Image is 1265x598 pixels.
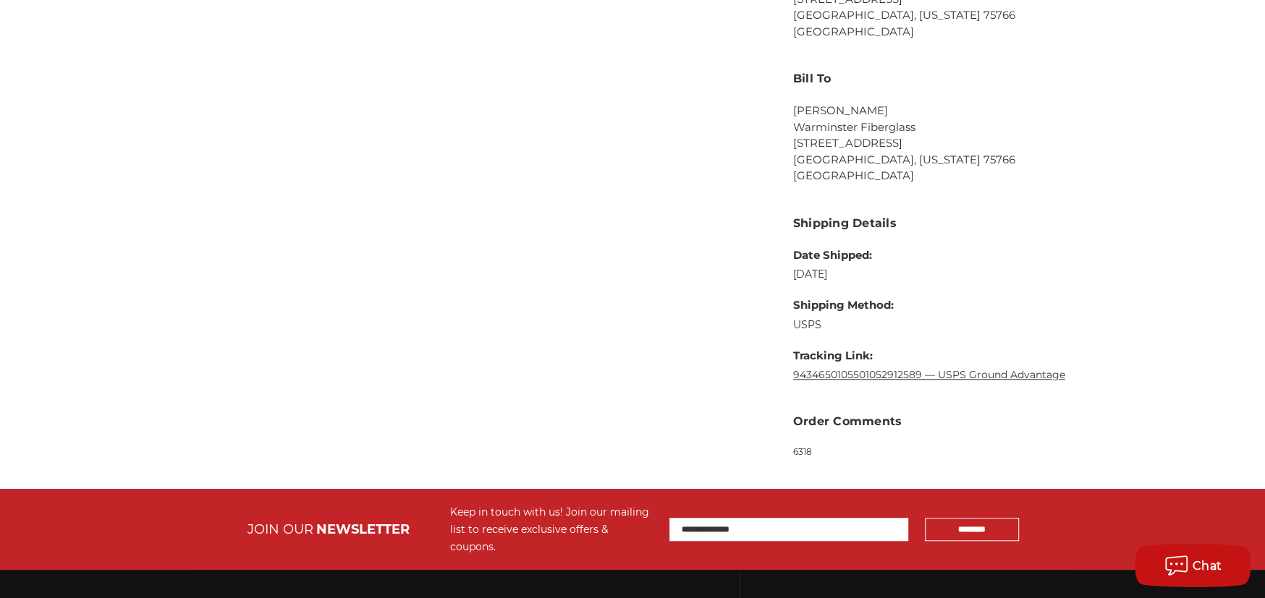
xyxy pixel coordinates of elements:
li: Warminster Fiberglass [793,119,1083,136]
button: Chat [1135,544,1251,587]
a: 9434650105501052912589 — USPS Ground Advantage [793,368,1065,381]
li: [GEOGRAPHIC_DATA], [US_STATE] 75766 [793,152,1083,168]
span: JOIN OUR [247,521,313,537]
li: [PERSON_NAME] [793,103,1083,119]
div: Keep in touch with us! Join our mailing list to receive exclusive offers & coupons. [450,503,655,555]
li: [GEOGRAPHIC_DATA] [793,24,1083,40]
dt: Date Shipped: [793,247,1065,264]
li: [GEOGRAPHIC_DATA] [793,168,1083,184]
dt: Shipping Method: [793,297,1065,314]
h3: Order Comments [793,413,1083,430]
dt: Tracking Link: [793,348,1065,364]
h3: Bill To [793,70,1083,87]
span: NEWSLETTER [316,521,410,537]
p: 6318 [793,445,1083,458]
li: [STREET_ADDRESS] [793,135,1083,152]
dd: USPS [793,317,1065,333]
dd: [DATE] [793,267,1065,282]
li: [GEOGRAPHIC_DATA], [US_STATE] 75766 [793,7,1083,24]
span: Chat [1193,559,1222,573]
h3: Shipping Details [793,215,1083,232]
